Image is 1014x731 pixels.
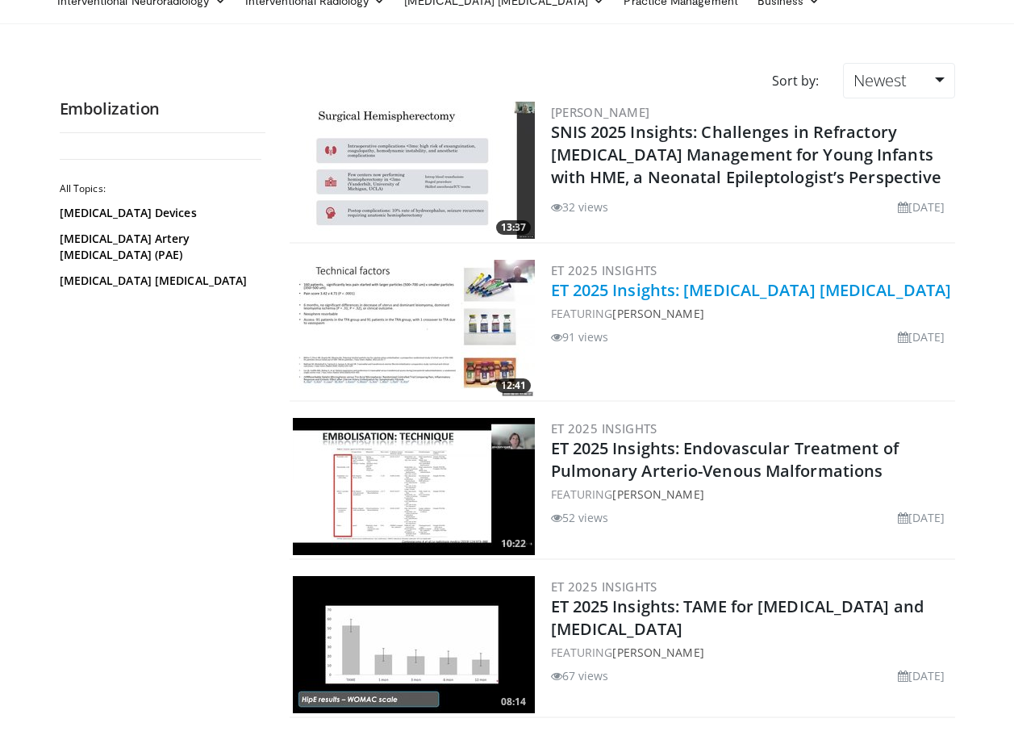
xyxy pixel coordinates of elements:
a: Newest [843,63,954,98]
li: [DATE] [898,328,945,345]
a: [MEDICAL_DATA] Artery [MEDICAL_DATA] (PAE) [60,231,257,263]
a: ET 2025 Insights: Endovascular Treatment of Pulmonary Arterio-Venous Malformations [551,437,899,482]
a: ET 2025 Insights [551,420,657,437]
span: 10:22 [496,537,531,551]
li: [DATE] [898,667,945,684]
div: FEATURING [551,305,952,322]
li: 91 views [551,328,609,345]
h2: All Topics: [60,182,261,195]
span: 13:37 [496,220,531,235]
div: FEATURING [551,486,952,503]
li: 52 views [551,509,609,526]
img: d0782c9b-0d52-42d8-af9b-a6f4b55f8a59.300x170_q85_crop-smart_upscale.jpg [293,102,535,239]
li: [DATE] [898,509,945,526]
a: SNIS 2025 Insights: Challenges in Refractory [MEDICAL_DATA] Management for Young Infants with HME... [551,121,942,188]
span: 08:14 [496,695,531,709]
div: FEATURING [551,644,952,661]
a: [PERSON_NAME] [612,645,703,660]
li: 67 views [551,667,609,684]
h2: Embolization [60,98,265,119]
img: 33cd2801-64ac-4dd1-9ebd-921b4b0129ec.300x170_q85_crop-smart_upscale.jpg [293,260,535,397]
a: [MEDICAL_DATA] Devices [60,205,257,221]
a: ET 2025 Insights [551,579,657,595]
a: ET 2025 Insights [551,262,657,278]
span: 12:41 [496,378,531,393]
a: ET 2025 Insights: TAME for [MEDICAL_DATA] and [MEDICAL_DATA] [551,595,924,640]
div: Sort by: [760,63,831,98]
a: [PERSON_NAME] [612,306,703,321]
img: cbfe3fbb-46ae-4c02-9932-961c8b5bbadf.300x170_q85_crop-smart_upscale.jpg [293,576,535,713]
a: 13:37 [293,102,535,239]
a: 08:14 [293,576,535,713]
a: 10:22 [293,418,535,555]
span: Newest [853,69,907,91]
li: 32 views [551,198,609,215]
a: [PERSON_NAME] [551,104,650,120]
a: 12:41 [293,260,535,397]
a: ET 2025 Insights: [MEDICAL_DATA] [MEDICAL_DATA] [551,279,952,301]
a: [MEDICAL_DATA] [MEDICAL_DATA] [60,273,257,289]
img: 38cc60bf-8949-4068-964a-3829a1259f09.300x170_q85_crop-smart_upscale.jpg [293,418,535,555]
a: [PERSON_NAME] [612,487,703,502]
li: [DATE] [898,198,945,215]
